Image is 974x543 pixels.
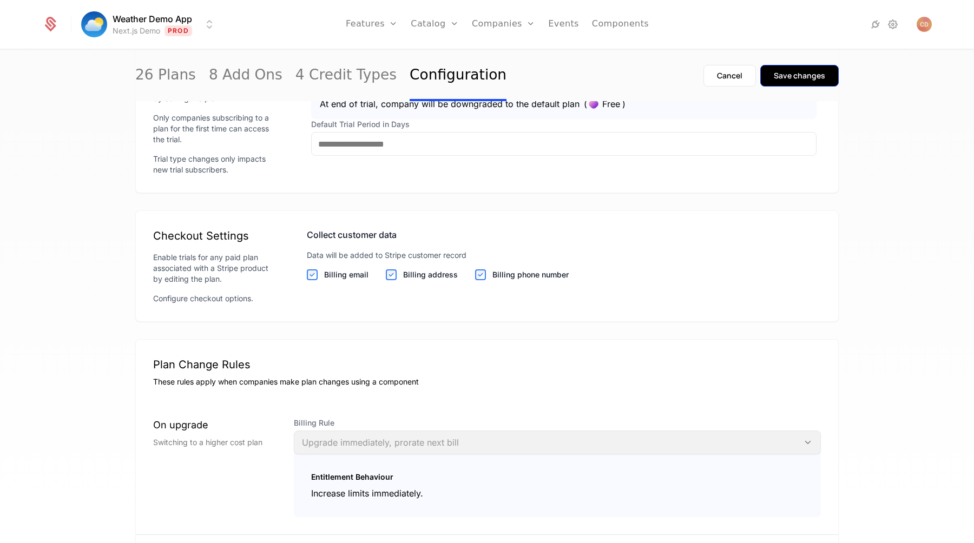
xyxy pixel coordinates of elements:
[81,11,107,37] img: Weather Demo App
[703,65,756,87] button: Cancel
[295,50,397,101] a: 4 Credit Types
[307,228,821,241] div: Collect customer data
[410,50,506,101] a: Configuration
[294,418,821,428] span: Billing Rule
[311,119,817,130] label: Default Trial Period in Days
[209,50,282,101] a: 8 Add Ons
[320,97,580,110] span: At end of trial, company will be downgraded to the default plan
[760,65,839,87] button: Save changes
[602,100,620,108] div: Free
[164,25,192,36] span: Prod
[153,112,272,145] div: Only companies subscribing to a plan for the first time can access the trial.
[311,472,804,482] div: Entitlement Behaviour
[113,12,192,25] span: Weather Demo App
[153,252,272,284] div: Enable trials for any paid plan associated with a Stripe product by editing the plan.
[153,437,277,448] div: Switching to a higher cost plan
[153,357,821,372] div: Plan Change Rules
[869,18,882,31] a: Integrations
[84,12,216,36] button: Select environment
[917,17,932,32] button: Open user button
[774,70,825,81] div: Save changes
[307,250,821,261] div: Data will be added to Stripe customer record
[886,18,899,31] a: Settings
[153,293,272,304] div: Configure checkout options.
[492,269,569,280] label: Billing phone number
[403,269,458,280] label: Billing address
[917,17,932,32] img: Cole Demo
[153,228,272,243] div: Checkout Settings
[113,25,160,36] div: Next.js Demo
[153,376,821,387] div: These rules apply when companies make plan changes using a component
[153,154,272,175] div: Trial type changes only impacts new trial subscribers.
[717,70,742,81] div: Cancel
[153,418,277,433] div: On upgrade
[324,269,368,280] label: Billing email
[311,487,804,500] div: Increase limits immediately.
[135,50,196,101] a: 26 Plans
